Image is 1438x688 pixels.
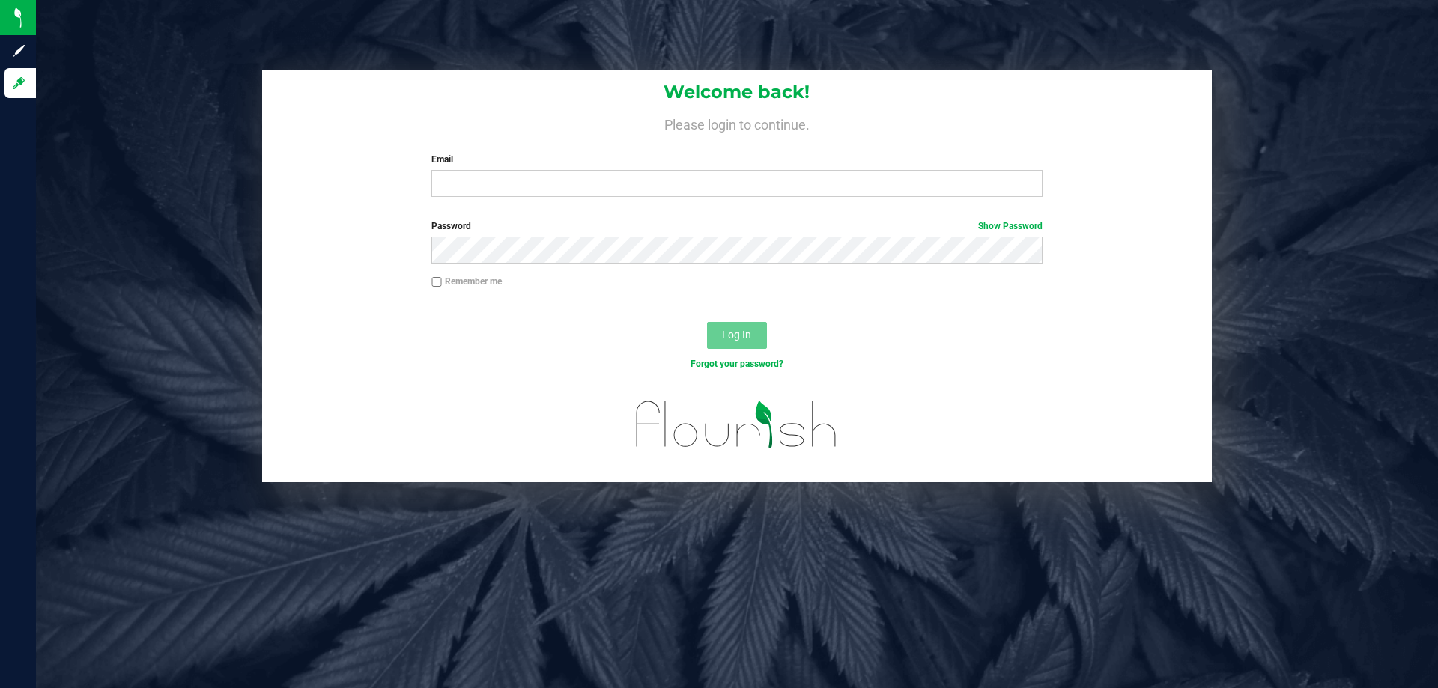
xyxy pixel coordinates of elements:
[431,153,1042,166] label: Email
[262,82,1212,102] h1: Welcome back!
[722,329,751,341] span: Log In
[618,386,855,463] img: flourish_logo.svg
[431,277,442,287] input: Remember me
[707,322,767,349] button: Log In
[11,43,26,58] inline-svg: Sign up
[431,275,502,288] label: Remember me
[978,221,1043,231] a: Show Password
[262,114,1212,132] h4: Please login to continue.
[11,76,26,91] inline-svg: Log in
[431,221,471,231] span: Password
[691,359,783,369] a: Forgot your password?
